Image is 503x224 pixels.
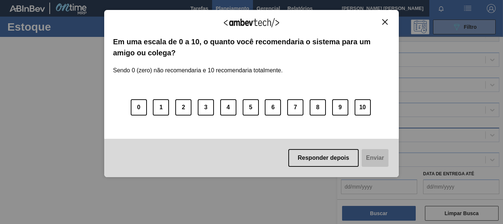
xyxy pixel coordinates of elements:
button: 1 [153,99,169,116]
label: Em uma escala de 0 a 10, o quanto você recomendaria o sistema para um amigo ou colega? [113,36,390,59]
button: 9 [332,99,348,116]
img: Logo Ambevtech [224,18,279,27]
button: 3 [198,99,214,116]
button: 10 [355,99,371,116]
img: Close [382,19,388,25]
button: 4 [220,99,236,116]
button: 5 [243,99,259,116]
button: 6 [265,99,281,116]
button: 2 [175,99,191,116]
button: 0 [131,99,147,116]
button: 8 [310,99,326,116]
button: Close [380,19,390,25]
button: Responder depois [288,149,359,167]
label: Sendo 0 (zero) não recomendaria e 10 recomendaria totalmente. [113,58,283,74]
button: 7 [287,99,303,116]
